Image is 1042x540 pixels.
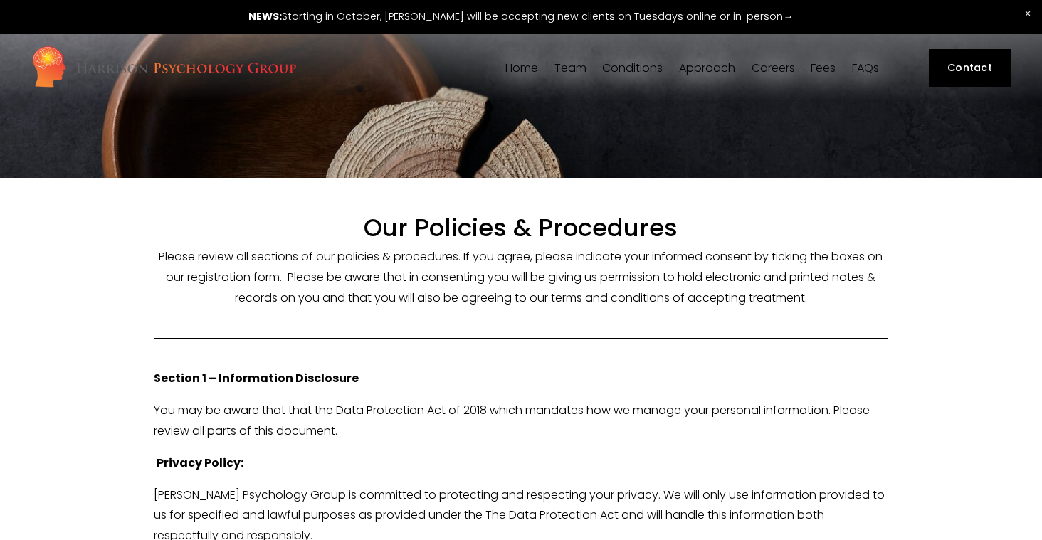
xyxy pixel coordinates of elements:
[154,213,888,243] h1: Our Policies & Procedures
[852,61,879,75] a: FAQs
[679,63,735,74] span: Approach
[154,401,888,442] p: You may be aware that that the Data Protection Act of 2018 which mandates how we manage your pers...
[157,455,243,471] strong: Privacy Policy:
[505,61,538,75] a: Home
[602,61,663,75] a: folder dropdown
[929,49,1011,86] a: Contact
[602,63,663,74] span: Conditions
[154,370,359,386] strong: Section 1 – Information Disclosure
[554,63,586,74] span: Team
[679,61,735,75] a: folder dropdown
[752,61,795,75] a: Careers
[554,61,586,75] a: folder dropdown
[154,247,888,308] p: Please review all sections of our policies & procedures. If you agree, please indicate your infor...
[811,61,836,75] a: Fees
[31,45,297,91] img: Harrison Psychology Group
